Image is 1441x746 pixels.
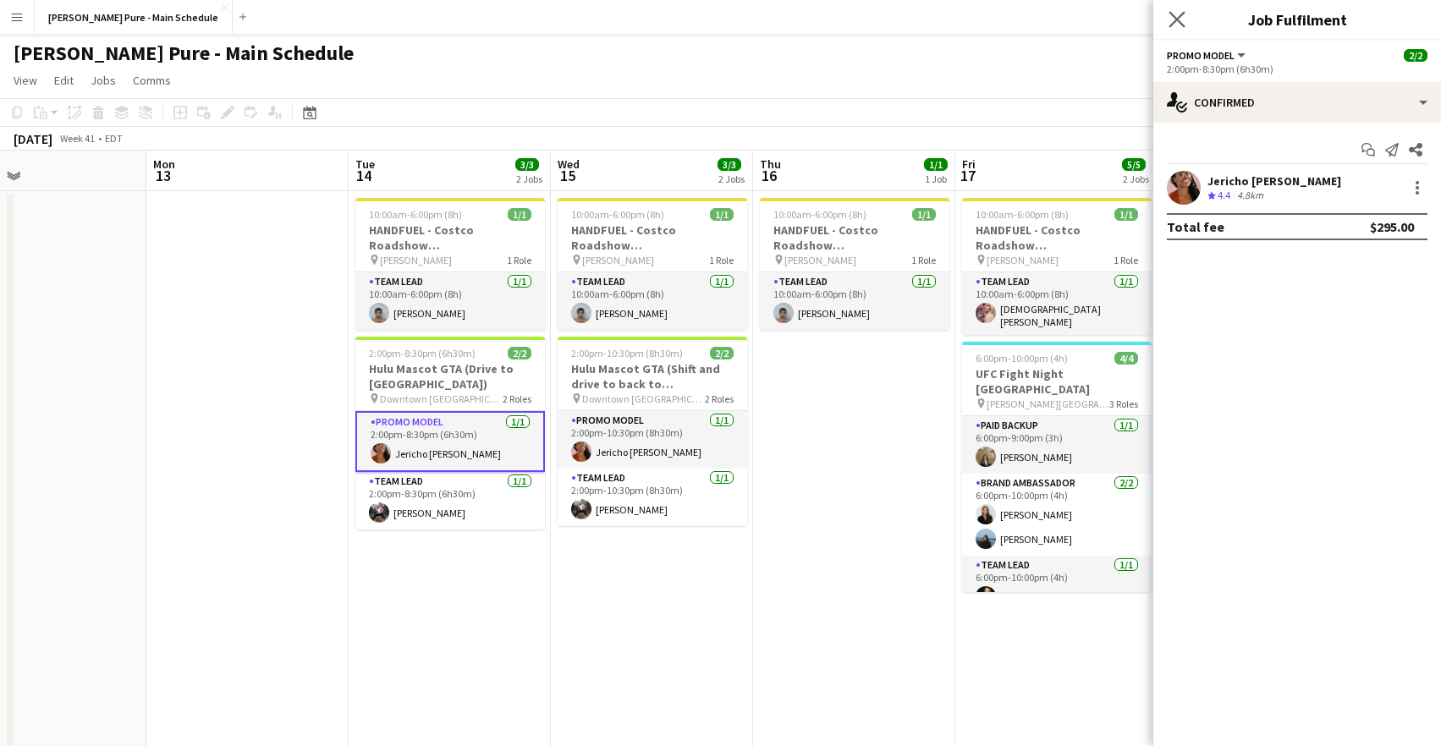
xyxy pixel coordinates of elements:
[976,208,1069,221] span: 10:00am-6:00pm (8h)
[380,254,452,266] span: [PERSON_NAME]
[757,166,781,185] span: 16
[558,156,580,172] span: Wed
[773,208,866,221] span: 10:00am-6:00pm (8h)
[718,158,741,171] span: 3/3
[105,132,123,145] div: EDT
[56,132,98,145] span: Week 41
[709,254,734,266] span: 1 Role
[1167,63,1427,75] div: 2:00pm-8:30pm (6h30m)
[1167,49,1235,62] span: Promo model
[1167,49,1248,62] button: Promo model
[571,208,664,221] span: 10:00am-6:00pm (8h)
[1153,8,1441,30] h3: Job Fulfilment
[54,73,74,88] span: Edit
[35,1,233,34] button: [PERSON_NAME] Pure - Main Schedule
[1114,352,1138,365] span: 4/4
[355,198,545,330] app-job-card: 10:00am-6:00pm (8h)1/1HANDFUEL - Costco Roadshow [GEOGRAPHIC_DATA] [PERSON_NAME]1 RoleTeam Lead1/...
[760,222,949,253] h3: HANDFUEL - Costco Roadshow [GEOGRAPHIC_DATA]
[962,222,1152,253] h3: HANDFUEL - Costco Roadshow [GEOGRAPHIC_DATA]
[976,352,1068,365] span: 6:00pm-10:00pm (4h)
[705,392,734,405] span: 2 Roles
[91,73,116,88] span: Jobs
[760,272,949,330] app-card-role: Team Lead1/110:00am-6:00pm (8h)[PERSON_NAME]
[710,208,734,221] span: 1/1
[558,198,747,330] app-job-card: 10:00am-6:00pm (8h)1/1HANDFUEL - Costco Roadshow [GEOGRAPHIC_DATA] [PERSON_NAME]1 RoleTeam Lead1/...
[353,166,375,185] span: 14
[508,208,531,221] span: 1/1
[14,130,52,147] div: [DATE]
[987,398,1109,410] span: [PERSON_NAME][GEOGRAPHIC_DATA]
[126,69,178,91] a: Comms
[784,254,856,266] span: [PERSON_NAME]
[355,337,545,529] app-job-card: 2:00pm-8:30pm (6h30m)2/2Hulu Mascot GTA (Drive to [GEOGRAPHIC_DATA]) Downtown [GEOGRAPHIC_DATA]2 ...
[355,361,545,392] h3: Hulu Mascot GTA (Drive to [GEOGRAPHIC_DATA])
[7,69,44,91] a: View
[710,347,734,359] span: 2/2
[962,156,976,172] span: Fri
[555,166,580,185] span: 15
[355,472,545,529] app-card-role: Team Lead1/12:00pm-8:30pm (6h30m)[PERSON_NAME]
[47,69,80,91] a: Edit
[503,392,531,405] span: 2 Roles
[987,254,1059,266] span: [PERSON_NAME]
[1404,49,1427,62] span: 2/2
[380,392,503,405] span: Downtown [GEOGRAPHIC_DATA]
[911,254,936,266] span: 1 Role
[962,272,1152,335] app-card-role: Team Lead1/110:00am-6:00pm (8h)[DEMOGRAPHIC_DATA][PERSON_NAME]
[153,156,175,172] span: Mon
[924,158,948,171] span: 1/1
[14,41,354,66] h1: [PERSON_NAME] Pure - Main Schedule
[516,173,542,185] div: 2 Jobs
[960,166,976,185] span: 17
[558,469,747,526] app-card-role: Team Lead1/12:00pm-10:30pm (8h30m)[PERSON_NAME]
[1122,158,1146,171] span: 5/5
[133,73,171,88] span: Comms
[962,366,1152,397] h3: UFC Fight Night [GEOGRAPHIC_DATA]
[1370,218,1414,235] div: $295.00
[355,272,545,330] app-card-role: Team Lead1/110:00am-6:00pm (8h)[PERSON_NAME]
[1109,398,1138,410] span: 3 Roles
[558,361,747,392] h3: Hulu Mascot GTA (Shift and drive to back to [GEOGRAPHIC_DATA])
[14,73,37,88] span: View
[558,411,747,469] app-card-role: Promo model1/12:00pm-10:30pm (8h30m)Jericho [PERSON_NAME]
[962,342,1152,592] app-job-card: 6:00pm-10:00pm (4h)4/4UFC Fight Night [GEOGRAPHIC_DATA] [PERSON_NAME][GEOGRAPHIC_DATA]3 RolesPaid...
[1114,208,1138,221] span: 1/1
[962,416,1152,474] app-card-role: Paid Backup1/16:00pm-9:00pm (3h)[PERSON_NAME]
[962,556,1152,613] app-card-role: Team Lead1/16:00pm-10:00pm (4h)[PERSON_NAME]
[571,347,683,359] span: 2:00pm-10:30pm (8h30m)
[1218,189,1230,201] span: 4.4
[1207,173,1341,189] div: Jericho [PERSON_NAME]
[84,69,123,91] a: Jobs
[582,254,654,266] span: [PERSON_NAME]
[507,254,531,266] span: 1 Role
[760,198,949,330] app-job-card: 10:00am-6:00pm (8h)1/1HANDFUEL - Costco Roadshow [GEOGRAPHIC_DATA] [PERSON_NAME]1 RoleTeam Lead1/...
[925,173,947,185] div: 1 Job
[369,208,462,221] span: 10:00am-6:00pm (8h)
[558,337,747,526] app-job-card: 2:00pm-10:30pm (8h30m)2/2Hulu Mascot GTA (Shift and drive to back to [GEOGRAPHIC_DATA]) Downtown ...
[1234,189,1267,203] div: 4.8km
[760,156,781,172] span: Thu
[355,411,545,472] app-card-role: Promo model1/12:00pm-8:30pm (6h30m)Jericho [PERSON_NAME]
[355,222,545,253] h3: HANDFUEL - Costco Roadshow [GEOGRAPHIC_DATA]
[912,208,936,221] span: 1/1
[1123,173,1149,185] div: 2 Jobs
[151,166,175,185] span: 13
[1167,218,1224,235] div: Total fee
[962,198,1152,335] app-job-card: 10:00am-6:00pm (8h)1/1HANDFUEL - Costco Roadshow [GEOGRAPHIC_DATA] [PERSON_NAME]1 RoleTeam Lead1/...
[558,222,747,253] h3: HANDFUEL - Costco Roadshow [GEOGRAPHIC_DATA]
[355,156,375,172] span: Tue
[582,392,705,405] span: Downtown [GEOGRAPHIC_DATA]
[515,158,539,171] span: 3/3
[1153,82,1441,123] div: Confirmed
[1114,254,1138,266] span: 1 Role
[962,474,1152,556] app-card-role: Brand Ambassador2/26:00pm-10:00pm (4h)[PERSON_NAME][PERSON_NAME]
[718,173,745,185] div: 2 Jobs
[369,347,476,359] span: 2:00pm-8:30pm (6h30m)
